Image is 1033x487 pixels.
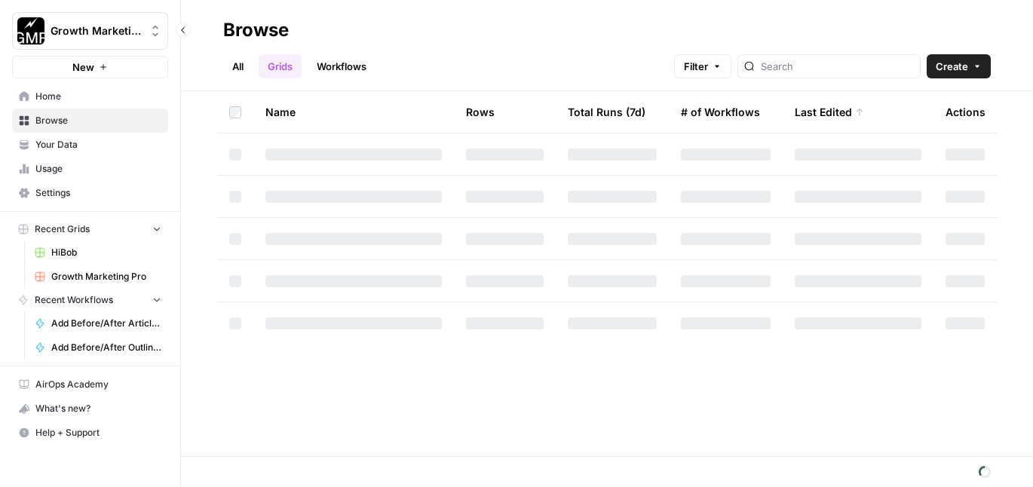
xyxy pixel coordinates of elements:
[17,17,44,44] img: Growth Marketing Pro Logo
[12,109,168,133] a: Browse
[51,341,161,354] span: Add Before/After Outline to KB
[12,56,168,78] button: New
[51,317,161,330] span: Add Before/After Article to KB
[259,54,302,78] a: Grids
[13,397,167,420] div: What's new?
[35,162,161,176] span: Usage
[12,181,168,205] a: Settings
[684,59,708,74] span: Filter
[946,91,985,133] div: Actions
[51,246,161,259] span: HiBob
[12,372,168,397] a: AirOps Academy
[466,91,495,133] div: Rows
[936,59,968,74] span: Create
[308,54,375,78] a: Workflows
[28,265,168,289] a: Growth Marketing Pro
[265,91,442,133] div: Name
[12,289,168,311] button: Recent Workflows
[35,222,90,236] span: Recent Grids
[35,378,161,391] span: AirOps Academy
[12,133,168,157] a: Your Data
[223,54,253,78] a: All
[568,91,645,133] div: Total Runs (7d)
[761,59,914,74] input: Search
[12,218,168,240] button: Recent Grids
[681,91,760,133] div: # of Workflows
[12,12,168,50] button: Workspace: Growth Marketing Pro
[12,421,168,445] button: Help + Support
[28,311,168,335] a: Add Before/After Article to KB
[12,84,168,109] a: Home
[12,397,168,421] button: What's new?
[28,335,168,360] a: Add Before/After Outline to KB
[72,60,94,75] span: New
[795,91,864,133] div: Last Edited
[51,270,161,283] span: Growth Marketing Pro
[674,54,731,78] button: Filter
[28,240,168,265] a: HiBob
[927,54,991,78] button: Create
[35,138,161,152] span: Your Data
[51,23,142,38] span: Growth Marketing Pro
[35,114,161,127] span: Browse
[35,186,161,200] span: Settings
[223,18,289,42] div: Browse
[35,90,161,103] span: Home
[35,293,113,307] span: Recent Workflows
[12,157,168,181] a: Usage
[35,426,161,440] span: Help + Support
